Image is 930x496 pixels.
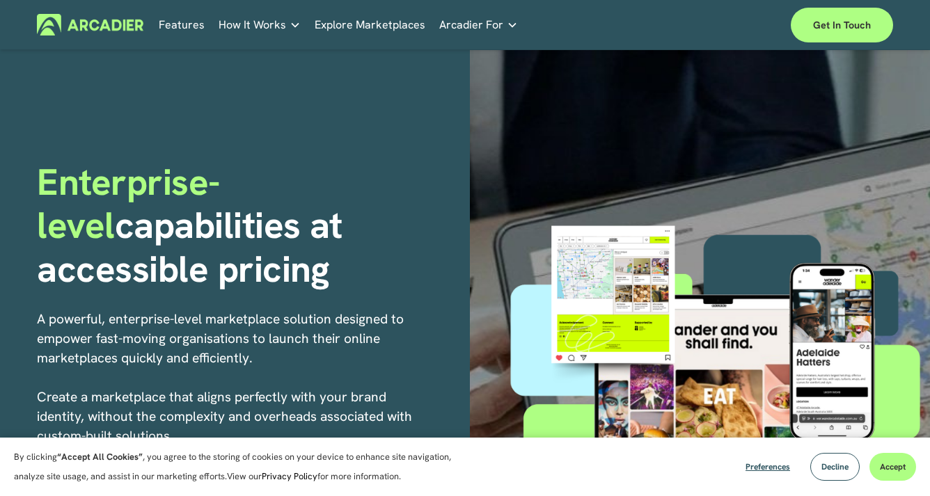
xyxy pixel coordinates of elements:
strong: capabilities at accessible pricing [37,201,352,292]
button: Decline [810,453,860,481]
span: Preferences [746,461,790,472]
span: Enterprise-level [37,158,219,249]
a: Privacy Policy [262,470,317,482]
span: How It Works [219,15,286,35]
button: Accept [869,453,916,481]
span: Decline [821,461,849,472]
button: Preferences [735,453,801,481]
p: A powerful, enterprise-level marketplace solution designed to empower fast-moving organisations t... [37,310,424,485]
a: folder dropdown [439,14,518,35]
a: Explore Marketplaces [315,14,425,35]
img: Arcadier [37,14,143,35]
p: By clicking , you agree to the storing of cookies on your device to enhance site navigation, anal... [14,447,466,486]
span: Arcadier For [439,15,503,35]
a: Get in touch [791,8,893,42]
a: Features [159,14,205,35]
span: Accept [880,461,906,472]
a: folder dropdown [219,14,301,35]
strong: “Accept All Cookies” [57,451,143,463]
